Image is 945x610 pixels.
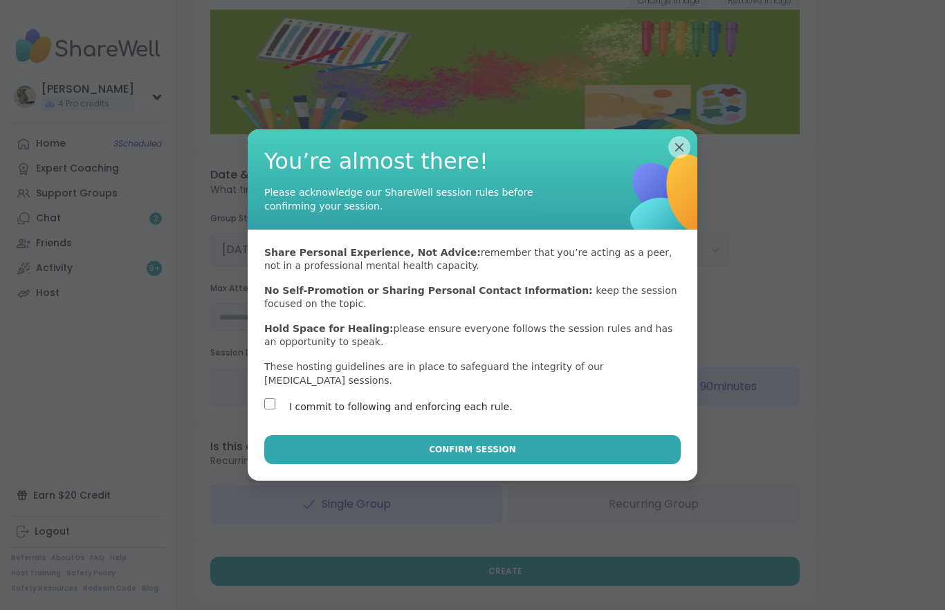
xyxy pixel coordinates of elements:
[289,398,513,415] label: I commit to following and enforcing each rule.
[264,247,481,258] b: Share Personal Experience, Not Advice:
[264,322,681,349] p: please ensure everyone follows the session rules and has an opportunity to speak.
[264,285,593,296] b: No Self-Promotion or Sharing Personal Contact Information:
[264,246,681,273] p: remember that you’re acting as a peer, not in a professional mental health capacity.
[264,435,681,464] button: Confirm Session
[264,284,681,311] p: keep the session focused on the topic.
[264,323,394,334] b: Hold Space for Healing:
[264,185,541,213] div: Please acknowledge our ShareWell session rules before confirming your session.
[578,104,766,293] img: ShareWell Logomark
[429,443,515,456] span: Confirm Session
[264,360,681,387] p: These hosting guidelines are in place to safeguard the integrity of our [MEDICAL_DATA] sessions.
[264,146,681,177] span: You’re almost there!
